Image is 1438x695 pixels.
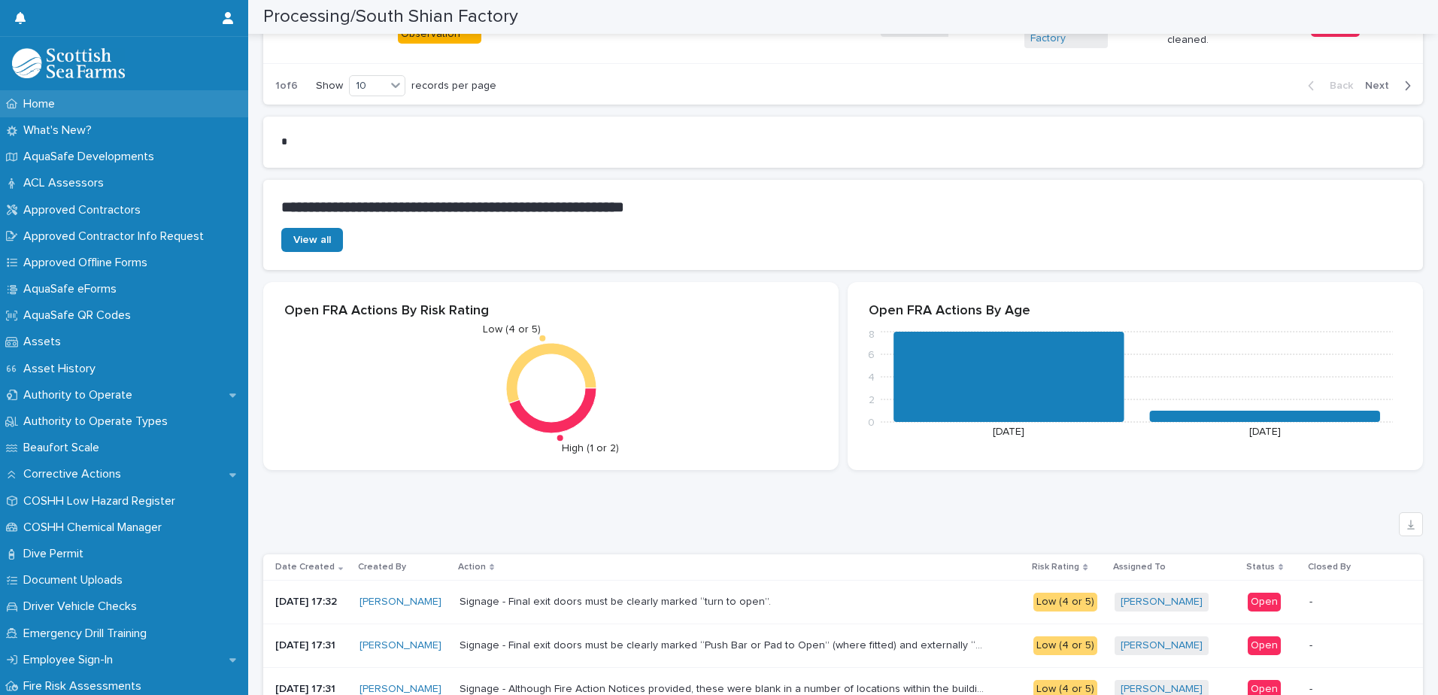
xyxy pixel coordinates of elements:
[263,68,310,105] p: 1 of 6
[17,176,116,190] p: ACL Assessors
[1246,559,1275,575] p: Status
[17,679,153,693] p: Fire Risk Assessments
[869,330,875,341] tspan: 8
[868,372,875,383] tspan: 4
[1248,593,1281,612] div: Open
[17,282,129,296] p: AquaSafe eForms
[17,256,159,270] p: Approved Offline Forms
[17,520,174,535] p: COSHH Chemical Manager
[17,599,149,614] p: Driver Vehicle Checks
[869,303,1402,320] p: Open FRA Actions By Age
[868,417,875,428] tspan: 0
[316,80,343,93] p: Show
[17,441,111,455] p: Beaufort Scale
[1296,79,1359,93] button: Back
[263,581,1423,624] tr: [DATE] 17:32[PERSON_NAME] Signage - Final exit doors must be clearly marked “turn to open”.Signag...
[350,78,386,94] div: 10
[1032,559,1079,575] p: Risk Rating
[17,150,166,164] p: AquaSafe Developments
[1309,596,1399,609] p: -
[1249,426,1281,437] text: [DATE]
[1308,559,1351,575] p: Closed By
[275,596,347,609] p: [DATE] 17:32
[263,6,518,28] h2: Processing/South Shian Factory
[1321,80,1353,91] span: Back
[460,636,989,652] p: Signage - Final exit doors must be clearly marked “Push Bar or Pad to Open” (where fitted) and ex...
[561,443,618,454] text: High (1 or 2)
[1033,636,1097,655] div: Low (4 or 5)
[17,203,153,217] p: Approved Contractors
[1309,639,1399,652] p: -
[17,388,144,402] p: Authority to Operate
[359,596,441,609] a: [PERSON_NAME]
[458,559,486,575] p: Action
[17,308,143,323] p: AquaSafe QR Codes
[1359,79,1423,93] button: Next
[483,325,541,335] text: Low (4 or 5)
[17,547,96,561] p: Dive Permit
[1113,559,1166,575] p: Assigned To
[275,639,347,652] p: [DATE] 17:31
[17,362,108,376] p: Asset History
[17,414,180,429] p: Authority to Operate Types
[293,235,331,245] span: View all
[17,494,187,508] p: COSHH Low Hazard Register
[358,559,406,575] p: Created By
[411,80,496,93] p: records per page
[993,426,1024,437] text: [DATE]
[281,228,343,252] a: View all
[12,48,125,78] img: bPIBxiqnSb2ggTQWdOVV
[1121,639,1203,652] a: [PERSON_NAME]
[17,335,73,349] p: Assets
[1121,596,1203,609] a: [PERSON_NAME]
[17,653,125,667] p: Employee Sign-In
[275,559,335,575] p: Date Created
[17,229,216,244] p: Approved Contractor Info Request
[460,593,774,609] p: Signage - Final exit doors must be clearly marked “turn to open”.
[1033,593,1097,612] div: Low (4 or 5)
[17,467,133,481] p: Corrective Actions
[17,97,67,111] p: Home
[1248,636,1281,655] div: Open
[17,573,135,587] p: Document Uploads
[284,303,818,320] p: Open FRA Actions By Risk Rating
[17,123,104,138] p: What's New?
[17,627,159,641] p: Emergency Drill Training
[1365,80,1398,91] span: Next
[868,350,875,360] tspan: 6
[869,395,875,405] tspan: 2
[263,624,1423,668] tr: [DATE] 17:31[PERSON_NAME] Signage - Final exit doors must be clearly marked “Push Bar or Pad to O...
[359,639,441,652] a: [PERSON_NAME]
